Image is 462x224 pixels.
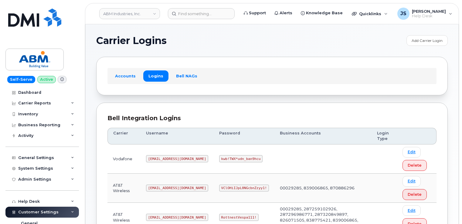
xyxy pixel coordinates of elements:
[372,128,397,144] th: Login Type
[403,147,421,158] a: Edit
[403,205,421,216] a: Edit
[403,160,427,171] button: Delete
[107,128,141,144] th: Carrier
[408,162,422,168] span: Delete
[107,144,141,174] td: Vodafone
[110,70,141,81] a: Accounts
[143,70,168,81] a: Logins
[274,174,372,203] td: 00029285, 839006865, 870886296
[403,176,421,187] a: Edit
[171,70,202,81] a: Bell NAGs
[406,35,448,46] a: Add Carrier Login
[107,174,141,203] td: AT&T Wireless
[219,155,263,162] code: kwb!TWX*udn_ban9hcu
[107,114,437,123] div: Bell Integration Logins
[146,185,208,192] code: [EMAIL_ADDRESS][DOMAIN_NAME]
[408,192,422,197] span: Delete
[146,214,208,221] code: [EMAIL_ADDRESS][DOMAIN_NAME]
[274,128,372,144] th: Business Accounts
[403,189,427,200] button: Delete
[214,128,274,144] th: Password
[219,214,259,221] code: RottnestVespa111!
[96,36,167,45] span: Carrier Logins
[146,155,208,162] code: [EMAIL_ADDRESS][DOMAIN_NAME]
[141,128,214,144] th: Username
[219,185,269,192] code: VClOHiIJpL0NGcbnZzyy1!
